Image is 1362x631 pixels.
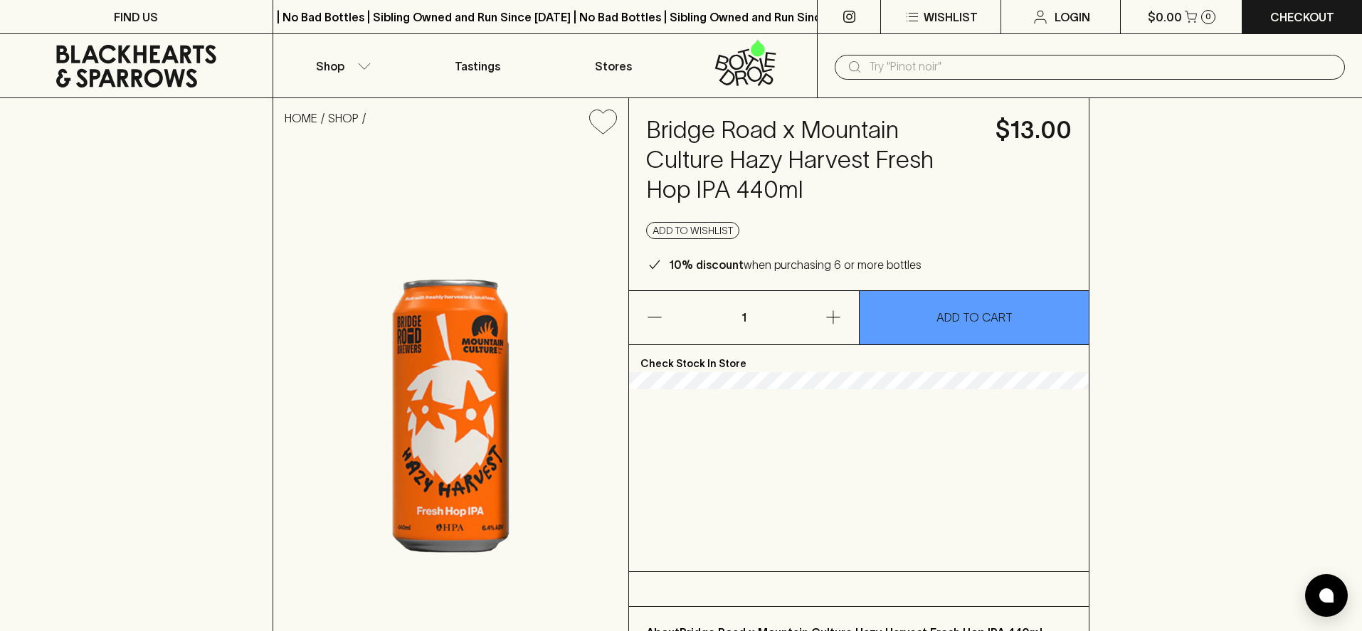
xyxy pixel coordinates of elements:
p: when purchasing 6 or more bottles [669,256,922,273]
p: Tastings [455,58,500,75]
p: Stores [595,58,632,75]
a: SHOP [328,112,359,124]
p: Wishlist [924,9,978,26]
h4: Bridge Road x Mountain Culture Hazy Harvest Fresh Hop IPA 440ml [646,115,978,205]
p: Check Stock In Store [629,345,1089,372]
p: 1 [727,291,761,344]
p: FIND US [114,9,158,26]
a: Tastings [409,34,545,97]
p: $0.00 [1148,9,1182,26]
p: Login [1055,9,1090,26]
input: Try "Pinot noir" [869,55,1334,78]
h4: $13.00 [996,115,1072,145]
img: bubble-icon [1319,588,1334,603]
p: ADD TO CART [936,309,1013,326]
p: 0 [1205,13,1211,21]
button: Add to wishlist [646,222,739,239]
p: Checkout [1270,9,1334,26]
a: Stores [545,34,681,97]
p: Shop [316,58,344,75]
button: Add to wishlist [584,104,623,140]
button: ADD TO CART [860,291,1089,344]
b: 10% discount [669,258,744,271]
button: Shop [273,34,409,97]
a: HOME [285,112,317,124]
